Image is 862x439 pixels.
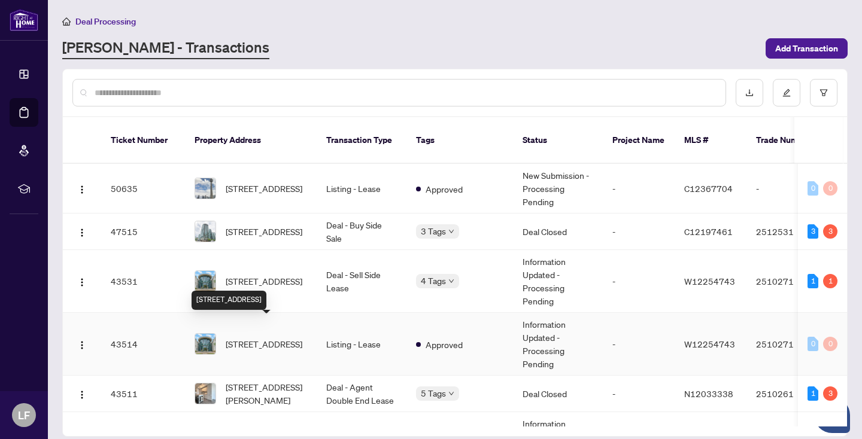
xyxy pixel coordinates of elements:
span: [STREET_ADDRESS] [226,225,302,238]
span: 5 Tags [421,386,446,400]
td: Listing - Lease [317,164,406,214]
td: 50635 [101,164,185,214]
img: thumbnail-img [195,383,215,404]
th: Status [513,117,603,164]
span: C12367704 [684,183,733,194]
span: W12254743 [684,276,735,286]
span: LF [18,407,30,423]
div: 0 [823,181,837,196]
button: Logo [72,334,92,353]
span: [STREET_ADDRESS] [226,337,302,350]
td: 2510271 [746,313,830,376]
td: Deal - Sell Side Lease [317,250,406,313]
img: Logo [77,340,87,350]
img: thumbnail-img [195,271,215,291]
td: Deal Closed [513,214,603,250]
td: 47515 [101,214,185,250]
div: 3 [808,224,818,239]
span: down [448,278,454,284]
td: 2510271 [746,250,830,313]
img: Logo [77,390,87,400]
th: Trade Number [746,117,830,164]
th: Transaction Type [317,117,406,164]
td: - [603,313,675,376]
td: - [603,250,675,313]
button: Add Transaction [766,38,848,59]
th: MLS # [675,117,746,164]
button: Logo [72,272,92,291]
span: Approved [426,338,463,351]
td: 2512531 [746,214,830,250]
span: download [745,89,754,97]
div: 1 [823,274,837,288]
span: down [448,228,454,234]
img: Logo [77,228,87,237]
img: thumbnail-img [195,178,215,199]
a: [PERSON_NAME] - Transactions [62,38,269,59]
img: Logo [77,278,87,287]
div: 1 [808,386,818,401]
td: 43511 [101,376,185,412]
span: [STREET_ADDRESS] [226,182,302,195]
span: [STREET_ADDRESS] [226,275,302,288]
span: Approved [426,182,463,196]
button: Logo [72,384,92,403]
span: 4 Tags [421,274,446,288]
td: Deal - Buy Side Sale [317,214,406,250]
span: edit [782,89,791,97]
td: Information Updated - Processing Pending [513,313,603,376]
button: Logo [72,222,92,241]
span: Deal Processing [75,16,136,27]
div: 1 [808,274,818,288]
td: 43514 [101,313,185,376]
td: - [603,376,675,412]
td: Listing - Lease [317,313,406,376]
span: down [448,391,454,397]
span: Add Transaction [775,39,838,58]
td: 2510261 [746,376,830,412]
button: edit [773,79,800,106]
div: [STREET_ADDRESS] [192,291,266,310]
span: home [62,17,71,26]
div: 0 [808,337,818,351]
span: 3 Tags [421,224,446,238]
img: logo [10,9,38,31]
span: N12033338 [684,388,733,399]
td: - [746,164,830,214]
span: filter [819,89,828,97]
div: 0 [823,337,837,351]
span: [STREET_ADDRESS][PERSON_NAME] [226,380,307,407]
td: 43531 [101,250,185,313]
div: 3 [823,386,837,401]
th: Project Name [603,117,675,164]
th: Ticket Number [101,117,185,164]
td: Information Updated - Processing Pending [513,250,603,313]
th: Tags [406,117,513,164]
button: download [736,79,763,106]
td: Deal - Agent Double End Lease [317,376,406,412]
img: thumbnail-img [195,221,215,242]
img: Logo [77,185,87,194]
img: thumbnail-img [195,334,215,354]
button: filter [810,79,837,106]
button: Logo [72,179,92,198]
span: W12254743 [684,339,735,349]
div: 3 [823,224,837,239]
div: 0 [808,181,818,196]
td: Deal Closed [513,376,603,412]
th: Property Address [185,117,317,164]
td: New Submission - Processing Pending [513,164,603,214]
span: C12197461 [684,226,733,237]
td: - [603,164,675,214]
td: - [603,214,675,250]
